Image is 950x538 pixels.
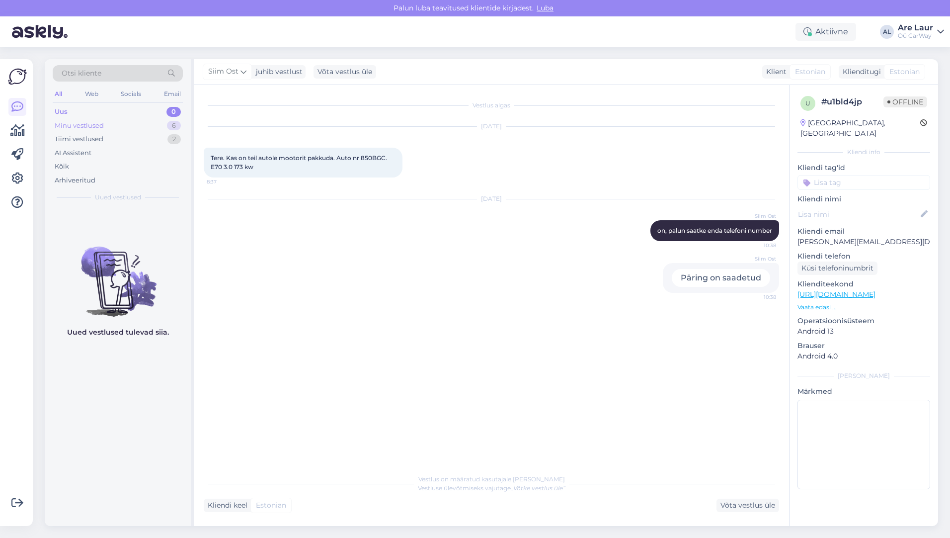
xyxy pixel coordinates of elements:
span: Estonian [889,67,920,77]
a: Are LaurOü CarWay [898,24,944,40]
div: Tiimi vestlused [55,134,103,144]
p: Klienditeekond [797,279,930,289]
img: Askly Logo [8,67,27,86]
p: Kliendi telefon [797,251,930,262]
div: Klienditugi [839,67,881,77]
p: Kliendi nimi [797,194,930,204]
span: Siim Ost [739,212,776,220]
span: Estonian [256,500,286,511]
span: Tere. Kas on teil autole mootorit pakkuda. Auto nr 850BGC. E70 3.0 173 kw [211,154,389,171]
div: 6 [167,121,181,131]
div: Kliendi keel [204,500,247,511]
span: Estonian [795,67,825,77]
span: Luba [534,3,556,12]
img: No chats [45,229,191,318]
div: [DATE] [204,194,779,203]
div: Vestlus algas [204,101,779,110]
div: Võta vestlus üle [716,499,779,512]
div: Uus [55,107,68,117]
p: Operatsioonisüsteem [797,316,930,326]
div: Minu vestlused [55,121,104,131]
span: 10:38 [739,293,776,301]
div: AL [880,25,894,39]
p: Märkmed [797,386,930,397]
span: Vestluse ülevõtmiseks vajutage [418,484,565,492]
span: Siim Ost [208,66,238,77]
div: # u1bld4jp [821,96,883,108]
div: Web [83,88,100,100]
div: Kliendi info [797,148,930,157]
span: Otsi kliente [62,68,101,79]
div: Socials [119,88,143,100]
div: All [53,88,64,100]
p: Uued vestlused tulevad siia. [67,327,169,338]
div: Aktiivne [795,23,856,41]
span: on, palun saatke enda telefoni number [657,227,772,234]
span: u [805,99,810,107]
div: Oü CarWay [898,32,933,40]
div: Klient [762,67,787,77]
i: „Võtke vestlus üle” [511,484,565,492]
div: Võta vestlus üle [314,65,376,79]
div: Arhiveeritud [55,176,95,185]
div: Päring on saadetud [672,269,770,287]
span: 8:37 [207,178,244,185]
span: Uued vestlused [95,193,141,202]
div: juhib vestlust [252,67,303,77]
a: [URL][DOMAIN_NAME] [797,290,875,299]
div: [GEOGRAPHIC_DATA], [GEOGRAPHIC_DATA] [800,118,920,139]
div: Are Laur [898,24,933,32]
div: [PERSON_NAME] [797,371,930,380]
p: Vaata edasi ... [797,303,930,312]
div: Küsi telefoninumbrit [797,262,877,275]
p: Kliendi email [797,226,930,237]
input: Lisa tag [797,175,930,190]
div: 2 [167,134,181,144]
p: Android 13 [797,326,930,337]
div: Email [162,88,183,100]
div: AI Assistent [55,148,91,158]
span: Offline [883,96,927,107]
div: 0 [166,107,181,117]
span: Vestlus on määratud kasutajale [PERSON_NAME] [418,475,565,483]
span: Siim Ost [739,255,776,263]
div: [DATE] [204,122,779,131]
p: Brauser [797,341,930,351]
div: Kõik [55,162,69,172]
span: 10:38 [739,242,776,249]
p: Android 4.0 [797,351,930,361]
input: Lisa nimi [798,209,919,220]
p: Kliendi tag'id [797,163,930,173]
p: [PERSON_NAME][EMAIL_ADDRESS][DOMAIN_NAME] [797,237,930,247]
